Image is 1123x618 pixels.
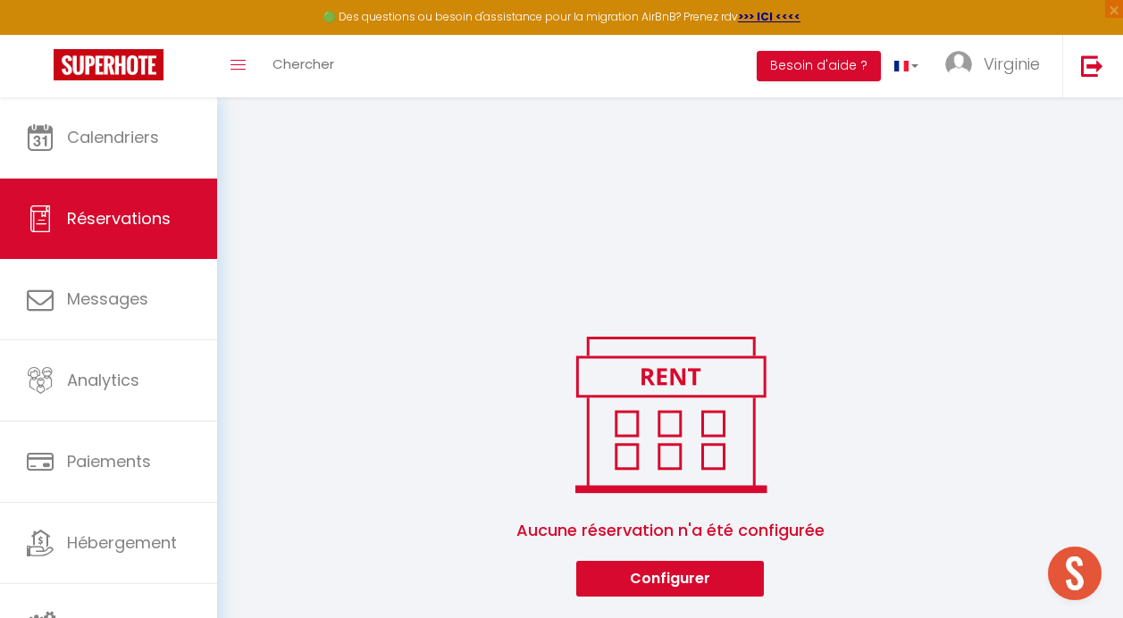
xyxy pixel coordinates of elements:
[67,531,177,554] span: Hébergement
[67,450,151,472] span: Paiements
[1048,547,1102,600] div: Ouvrir le chat
[1081,54,1103,77] img: logout
[272,54,334,73] span: Chercher
[984,53,1040,75] span: Virginie
[557,329,784,500] img: rent.png
[67,126,159,148] span: Calendriers
[67,207,171,230] span: Réservations
[932,35,1062,97] a: ... Virginie
[67,369,139,391] span: Analytics
[239,500,1102,561] span: Aucune réservation n'a été configurée
[54,49,163,80] img: Super Booking
[67,288,148,310] span: Messages
[259,35,348,97] a: Chercher
[757,51,881,81] button: Besoin d'aide ?
[576,561,764,597] button: Configurer
[945,51,972,78] img: ...
[738,9,800,24] a: >>> ICI <<<<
